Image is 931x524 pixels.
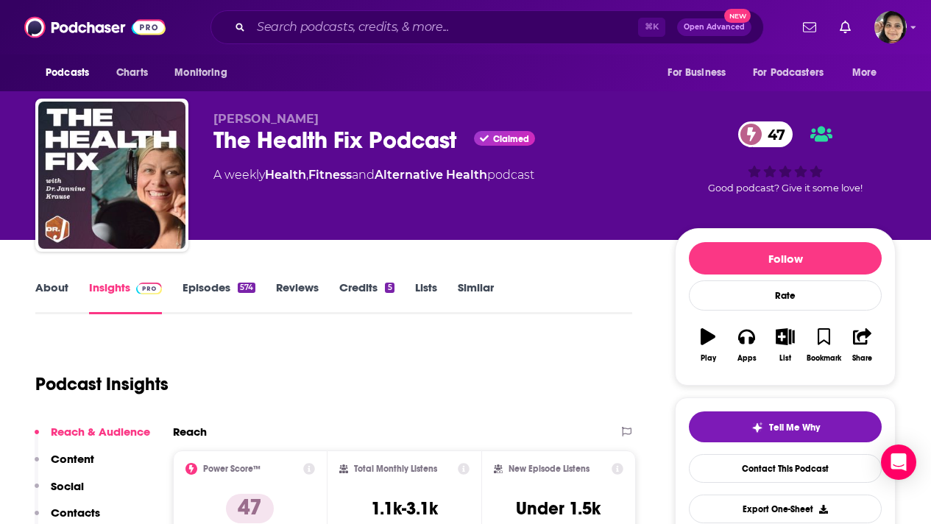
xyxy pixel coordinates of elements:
[38,102,185,249] img: The Health Fix Podcast
[35,373,169,395] h1: Podcast Insights
[751,422,763,433] img: tell me why sparkle
[724,9,751,23] span: New
[743,59,845,87] button: open menu
[737,354,757,363] div: Apps
[689,495,882,523] button: Export One-Sheet
[804,319,843,372] button: Bookmark
[226,494,274,523] p: 47
[415,280,437,314] a: Lists
[766,319,804,372] button: List
[308,168,352,182] a: Fitness
[708,183,863,194] span: Good podcast? Give it some love!
[51,479,84,493] p: Social
[136,283,162,294] img: Podchaser Pro
[843,319,882,372] button: Share
[677,18,751,36] button: Open AdvancedNew
[213,112,319,126] span: [PERSON_NAME]
[173,425,207,439] h2: Reach
[46,63,89,83] span: Podcasts
[164,59,246,87] button: open menu
[689,242,882,275] button: Follow
[352,168,375,182] span: and
[276,280,319,314] a: Reviews
[797,15,822,40] a: Show notifications dropdown
[668,63,726,83] span: For Business
[727,319,765,372] button: Apps
[210,10,764,44] div: Search podcasts, credits, & more...
[89,280,162,314] a: InsightsPodchaser Pro
[35,479,84,506] button: Social
[753,63,824,83] span: For Podcasters
[458,280,494,314] a: Similar
[689,319,727,372] button: Play
[689,411,882,442] button: tell me why sparkleTell Me Why
[779,354,791,363] div: List
[107,59,157,87] a: Charts
[657,59,744,87] button: open menu
[238,283,255,293] div: 574
[842,59,896,87] button: open menu
[51,506,100,520] p: Contacts
[874,11,907,43] img: User Profile
[769,422,820,433] span: Tell Me Why
[116,63,148,83] span: Charts
[516,498,601,520] h3: Under 1.5k
[675,112,896,203] div: 47Good podcast? Give it some love!
[306,168,308,182] span: ,
[874,11,907,43] button: Show profile menu
[24,13,166,41] img: Podchaser - Follow, Share and Rate Podcasts
[807,354,841,363] div: Bookmark
[689,454,882,483] a: Contact This Podcast
[51,425,150,439] p: Reach & Audience
[385,283,394,293] div: 5
[753,121,793,147] span: 47
[339,280,394,314] a: Credits5
[493,135,529,143] span: Claimed
[35,59,108,87] button: open menu
[35,452,94,479] button: Content
[852,63,877,83] span: More
[203,464,261,474] h2: Power Score™
[35,280,68,314] a: About
[251,15,638,39] input: Search podcasts, credits, & more...
[354,464,437,474] h2: Total Monthly Listens
[51,452,94,466] p: Content
[684,24,745,31] span: Open Advanced
[701,354,716,363] div: Play
[638,18,665,37] span: ⌘ K
[509,464,590,474] h2: New Episode Listens
[852,354,872,363] div: Share
[834,15,857,40] a: Show notifications dropdown
[689,280,882,311] div: Rate
[213,166,534,184] div: A weekly podcast
[881,445,916,480] div: Open Intercom Messenger
[35,425,150,452] button: Reach & Audience
[174,63,227,83] span: Monitoring
[183,280,255,314] a: Episodes574
[265,168,306,182] a: Health
[371,498,438,520] h3: 1.1k-3.1k
[738,121,793,147] a: 47
[874,11,907,43] span: Logged in as shelbyjanner
[375,168,487,182] a: Alternative Health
